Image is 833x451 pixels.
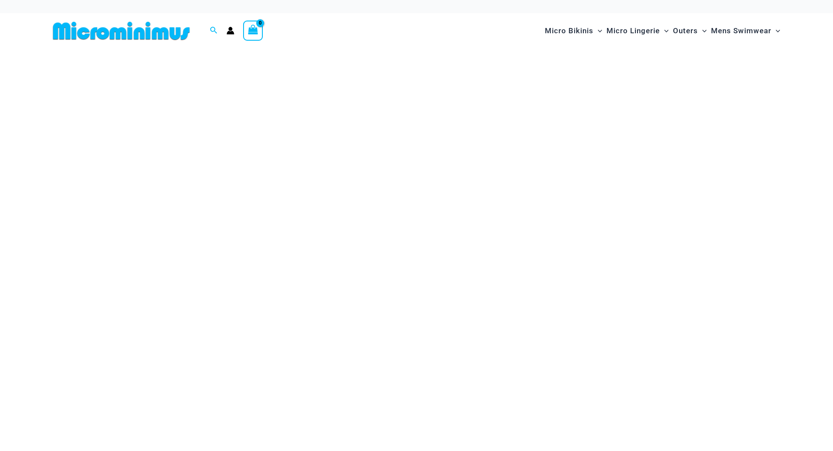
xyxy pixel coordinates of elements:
[541,16,784,45] nav: Site Navigation
[227,27,234,35] a: Account icon link
[709,17,782,44] a: Mens SwimwearMenu ToggleMenu Toggle
[545,20,593,42] span: Micro Bikinis
[593,20,602,42] span: Menu Toggle
[210,25,218,36] a: Search icon link
[606,20,660,42] span: Micro Lingerie
[711,20,771,42] span: Mens Swimwear
[660,20,669,42] span: Menu Toggle
[49,21,193,41] img: MM SHOP LOGO FLAT
[698,20,707,42] span: Menu Toggle
[243,21,263,41] a: View Shopping Cart, empty
[543,17,604,44] a: Micro BikinisMenu ToggleMenu Toggle
[673,20,698,42] span: Outers
[771,20,780,42] span: Menu Toggle
[671,17,709,44] a: OutersMenu ToggleMenu Toggle
[604,17,671,44] a: Micro LingerieMenu ToggleMenu Toggle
